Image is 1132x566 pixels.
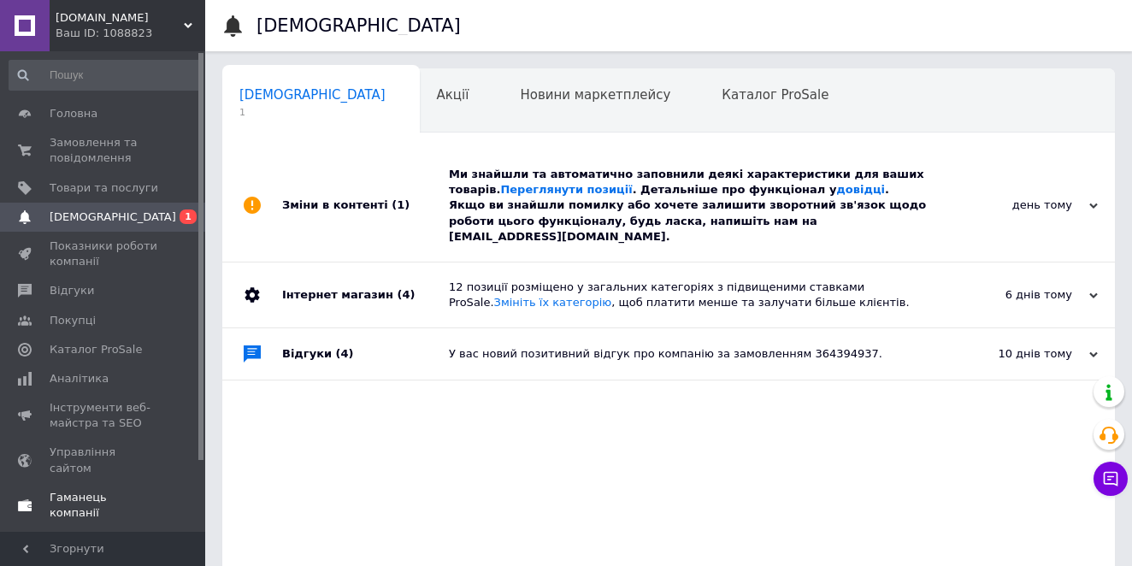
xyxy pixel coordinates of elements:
[500,183,632,196] a: Переглянути позиції
[50,400,158,431] span: Інструменти веб-майстра та SEO
[282,328,449,380] div: Відгуки
[50,209,176,225] span: [DEMOGRAPHIC_DATA]
[520,87,670,103] span: Новини маркетплейсу
[437,87,469,103] span: Акції
[239,106,386,119] span: 1
[392,198,410,211] span: (1)
[56,10,184,26] span: citytel.com.ua
[449,167,927,245] div: Ми знайшли та автоматично заповнили деякі характеристики для ваших товарів. . Детальніше про функ...
[722,87,828,103] span: Каталог ProSale
[50,283,94,298] span: Відгуки
[927,198,1098,213] div: день тому
[927,346,1098,362] div: 10 днів тому
[927,287,1098,303] div: 6 днів тому
[50,490,158,521] span: Гаманець компанії
[50,313,96,328] span: Покупці
[56,26,205,41] div: Ваш ID: 1088823
[239,87,386,103] span: [DEMOGRAPHIC_DATA]
[256,15,461,36] h1: [DEMOGRAPHIC_DATA]
[50,371,109,386] span: Аналітика
[50,342,142,357] span: Каталог ProSale
[494,296,612,309] a: Змініть їх категорію
[50,135,158,166] span: Замовлення та повідомлення
[50,180,158,196] span: Товари та послуги
[836,183,885,196] a: довідці
[9,60,202,91] input: Пошук
[282,262,449,327] div: Інтернет магазин
[449,346,927,362] div: У вас новий позитивний відгук про компанію за замовленням 364394937.
[1094,462,1128,496] button: Чат з покупцем
[50,445,158,475] span: Управління сайтом
[397,288,415,301] span: (4)
[449,280,927,310] div: 12 позиції розміщено у загальних категоріях з підвищеними ставками ProSale. , щоб платити менше т...
[180,209,197,224] span: 1
[50,106,97,121] span: Головна
[282,150,449,262] div: Зміни в контенті
[336,347,354,360] span: (4)
[50,239,158,269] span: Показники роботи компанії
